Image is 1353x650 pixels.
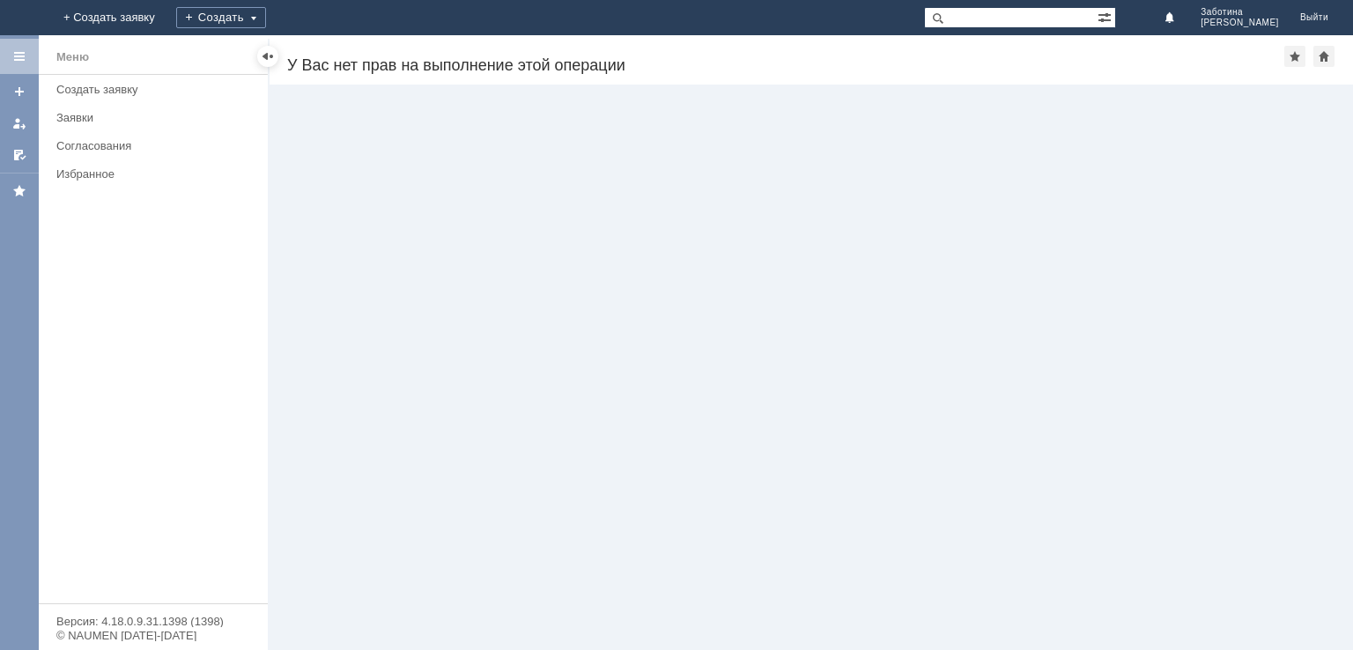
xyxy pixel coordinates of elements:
a: Мои согласования [5,141,33,169]
div: Согласования [56,139,257,152]
div: Создать [176,7,266,28]
div: Заявки [56,111,257,124]
span: Заботина [1201,7,1279,18]
div: © NAUMEN [DATE]-[DATE] [56,630,250,641]
a: Создать заявку [49,76,264,103]
div: Избранное [56,167,238,181]
div: Добавить в избранное [1284,46,1305,67]
a: Создать заявку [5,78,33,106]
a: Заявки [49,104,264,131]
div: Скрыть меню [257,46,278,67]
a: Мои заявки [5,109,33,137]
div: Сделать домашней страницей [1313,46,1335,67]
div: Меню [56,47,89,68]
a: Согласования [49,132,264,159]
div: У Вас нет прав на выполнение этой операции [287,56,1284,74]
span: [PERSON_NAME] [1201,18,1279,28]
span: Расширенный поиск [1098,8,1115,25]
div: Создать заявку [56,83,257,96]
div: Версия: 4.18.0.9.31.1398 (1398) [56,616,250,627]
